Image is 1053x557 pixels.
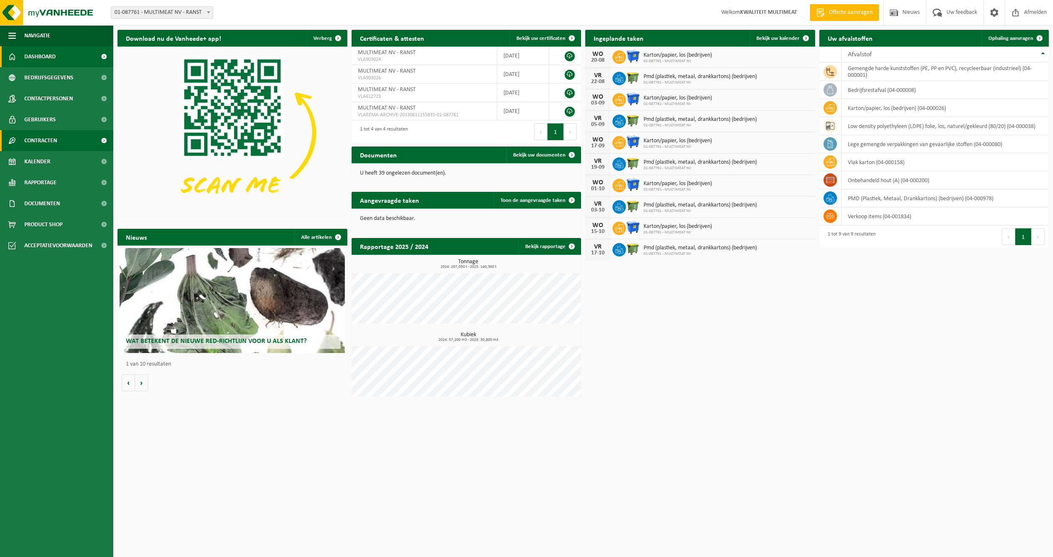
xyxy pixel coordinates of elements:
[120,248,345,353] a: Wat betekent de nieuwe RED-richtlijn voor u als klant?
[644,138,712,144] span: Karton/papier, los (bedrijven)
[513,152,566,158] span: Bekijk uw documenten
[589,58,606,63] div: 20-08
[500,198,566,203] span: Toon de aangevraagde taken
[842,81,1049,99] td: bedrijfsrestafval (04-000008)
[589,79,606,85] div: 22-08
[589,115,606,122] div: VR
[626,156,640,170] img: WB-1100-HPE-GN-50
[24,151,50,172] span: Kalender
[564,123,577,140] button: Next
[497,47,549,65] td: [DATE]
[358,68,416,74] span: MULTIMEAT NV - RANST
[982,30,1048,47] a: Ophaling aanvragen
[644,209,757,214] span: 01-087761 - MULTIMEAT NV
[1032,228,1045,245] button: Next
[519,238,580,255] a: Bekijk rapportage
[842,153,1049,171] td: vlak karton (04-000158)
[626,220,640,235] img: WB-1100-HPE-BE-04
[589,229,606,235] div: 15-10
[352,30,433,46] h2: Certificaten & attesten
[626,92,640,106] img: WB-1100-HPE-BE-04
[589,207,606,213] div: 03-10
[585,30,652,46] h2: Ingeplande taken
[24,67,73,88] span: Bedrijfsgegevens
[547,123,564,140] button: 1
[644,180,712,187] span: Karton/papier, los (bedrijven)
[24,193,60,214] span: Documenten
[589,222,606,229] div: WO
[750,30,814,47] a: Bekijk uw kalender
[589,179,606,186] div: WO
[626,199,640,213] img: WB-1100-HPE-GN-50
[589,51,606,58] div: WO
[24,130,57,151] span: Contracten
[352,146,405,163] h2: Documenten
[589,186,606,192] div: 01-10
[842,207,1049,225] td: verkoop items (04-001834)
[644,144,712,149] span: 01-087761 - MULTIMEAT NV
[24,46,56,67] span: Dashboard
[117,229,155,245] h2: Nieuws
[589,243,606,250] div: VR
[358,105,416,111] span: MULTIMEAT NV - RANST
[589,100,606,106] div: 03-09
[644,245,757,251] span: Pmd (plastiek, metaal, drankkartons) (bedrijven)
[24,214,63,235] span: Product Shop
[313,36,332,41] span: Verberg
[589,143,606,149] div: 17-09
[516,36,566,41] span: Bekijk uw certificaten
[589,201,606,207] div: VR
[827,8,875,17] span: Offerte aanvragen
[626,49,640,63] img: WB-1100-HPE-BE-04
[358,75,491,81] span: VLA903026
[824,228,876,246] div: 1 tot 9 van 9 resultaten
[295,229,347,246] a: Alle artikelen
[360,216,573,222] p: Geen data beschikbaar.
[644,52,712,59] span: Karton/papier, los (bedrijven)
[644,73,757,80] span: Pmd (plastiek, metaal, drankkartons) (bedrijven)
[117,30,229,46] h2: Download nu de Vanheede+ app!
[589,136,606,143] div: WO
[358,112,491,118] span: VLAREMA-ARCHIVE-20130611155835-01-087761
[358,86,416,93] span: MULTIMEAT NV - RANST
[644,187,712,192] span: 01-087761 - MULTIMEAT NV
[644,80,757,85] span: 01-087761 - MULTIMEAT NV
[352,192,427,208] h2: Aangevraagde taken
[111,7,213,18] span: 01-087761 - MULTIMEAT NV - RANST
[644,166,757,171] span: 01-087761 - MULTIMEAT NV
[848,51,872,58] span: Afvalstof
[135,374,148,391] button: Volgende
[356,259,581,269] h3: Tonnage
[644,251,757,256] span: 01-087761 - MULTIMEAT NV
[626,71,640,85] img: WB-1100-HPE-GN-50
[510,30,580,47] a: Bekijk uw certificaten
[24,172,57,193] span: Rapportage
[644,123,757,128] span: 01-087761 - MULTIMEAT NV
[842,63,1049,81] td: gemengde harde kunststoffen (PE, PP en PVC), recycleerbaar (industrieel) (04-000001)
[1015,228,1032,245] button: 1
[356,123,408,141] div: 1 tot 4 van 4 resultaten
[644,116,757,123] span: Pmd (plastiek, metaal, drankkartons) (bedrijven)
[1002,228,1015,245] button: Previous
[24,88,73,109] span: Contactpersonen
[842,171,1049,189] td: onbehandeld hout (A) (04-000200)
[756,36,800,41] span: Bekijk uw kalender
[117,47,347,219] img: Download de VHEPlus App
[810,4,879,21] a: Offerte aanvragen
[360,170,573,176] p: U heeft 39 ongelezen document(en).
[589,122,606,128] div: 05-09
[497,102,549,120] td: [DATE]
[626,242,640,256] img: WB-1100-HPE-GN-50
[24,109,56,130] span: Gebruikers
[626,113,640,128] img: WB-1100-HPE-GN-50
[589,165,606,170] div: 19-09
[589,158,606,165] div: VR
[307,30,347,47] button: Verberg
[644,59,712,64] span: 01-087761 - MULTIMEAT NV
[506,146,580,163] a: Bekijk uw documenten
[126,361,343,367] p: 1 van 10 resultaten
[988,36,1033,41] span: Ophaling aanvragen
[358,93,491,100] span: VLA612723
[842,99,1049,117] td: karton/papier, los (bedrijven) (04-000026)
[644,223,712,230] span: Karton/papier, los (bedrijven)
